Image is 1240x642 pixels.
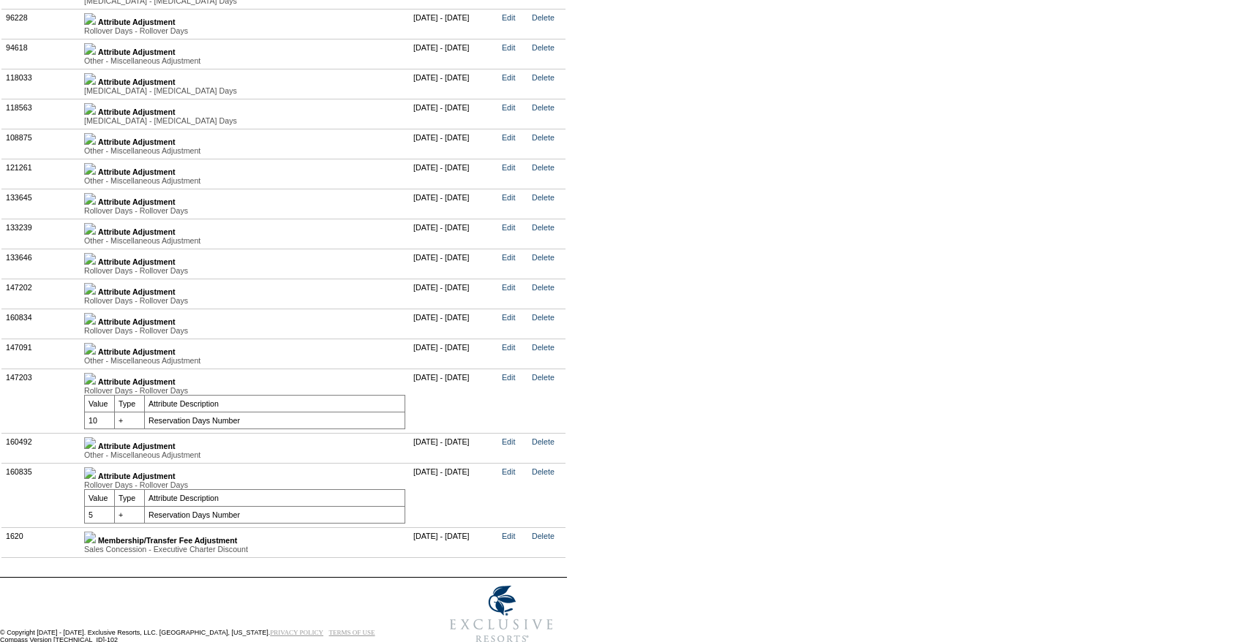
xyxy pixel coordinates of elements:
[410,219,498,249] td: [DATE] - [DATE]
[410,99,498,129] td: [DATE] - [DATE]
[270,629,323,636] a: PRIVACY POLICY
[502,103,515,112] a: Edit
[98,137,176,146] b: Attribute Adjustment
[84,356,405,365] div: Other - Miscellaneous Adjustment
[85,412,115,428] td: 10
[410,159,498,189] td: [DATE] - [DATE]
[84,283,96,295] img: b_plus.gif
[532,373,555,382] a: Delete
[84,437,96,449] img: b_plus.gif
[2,189,80,219] td: 133645
[532,193,555,202] a: Delete
[532,133,555,142] a: Delete
[98,18,176,26] b: Attribute Adjustment
[85,506,115,523] td: 5
[84,43,96,55] img: b_plus.gif
[532,103,555,112] a: Delete
[410,39,498,69] td: [DATE] - [DATE]
[2,279,80,309] td: 147202
[115,412,145,428] td: +
[502,373,515,382] a: Edit
[2,9,80,39] td: 96228
[410,309,498,339] td: [DATE] - [DATE]
[84,133,96,145] img: b_plus.gif
[84,467,96,479] img: b_minus.gif
[410,279,498,309] td: [DATE] - [DATE]
[502,223,515,232] a: Edit
[502,163,515,172] a: Edit
[532,343,555,352] a: Delete
[98,442,176,450] b: Attribute Adjustment
[145,489,405,506] td: Attribute Description
[410,249,498,279] td: [DATE] - [DATE]
[84,532,96,543] img: b_plus.gif
[502,437,515,446] a: Edit
[84,163,96,175] img: b_plus.gif
[84,116,405,125] div: [MEDICAL_DATA] - [MEDICAL_DATA] Days
[532,313,555,322] a: Delete
[145,395,405,412] td: Attribute Description
[532,437,555,446] a: Delete
[98,472,176,480] b: Attribute Adjustment
[2,309,80,339] td: 160834
[98,317,176,326] b: Attribute Adjustment
[502,133,515,142] a: Edit
[502,253,515,262] a: Edit
[84,450,405,459] div: Other - Miscellaneous Adjustment
[2,159,80,189] td: 121261
[502,283,515,292] a: Edit
[84,103,96,115] img: b_plus.gif
[2,69,80,99] td: 118033
[145,506,405,523] td: Reservation Days Number
[410,369,498,433] td: [DATE] - [DATE]
[84,343,96,355] img: b_plus.gif
[84,26,405,35] div: Rollover Days - Rollover Days
[2,527,80,557] td: 1620
[502,193,515,202] a: Edit
[84,386,405,395] div: Rollover Days - Rollover Days
[98,167,176,176] b: Attribute Adjustment
[410,9,498,39] td: [DATE] - [DATE]
[329,629,375,636] a: TERMS OF USE
[410,339,498,369] td: [DATE] - [DATE]
[84,176,405,185] div: Other - Miscellaneous Adjustment
[84,313,96,325] img: b_plus.gif
[2,39,80,69] td: 94618
[532,283,555,292] a: Delete
[2,249,80,279] td: 133646
[502,532,515,540] a: Edit
[98,78,176,86] b: Attribute Adjustment
[84,86,405,95] div: [MEDICAL_DATA] - [MEDICAL_DATA] Days
[2,339,80,369] td: 147091
[2,463,80,527] td: 160835
[84,13,96,25] img: b_plus.gif
[2,369,80,433] td: 147203
[84,326,405,335] div: Rollover Days - Rollover Days
[98,377,176,386] b: Attribute Adjustment
[532,532,555,540] a: Delete
[410,527,498,557] td: [DATE] - [DATE]
[532,253,555,262] a: Delete
[98,347,176,356] b: Attribute Adjustment
[532,13,555,22] a: Delete
[84,373,96,385] img: b_minus.gif
[532,163,555,172] a: Delete
[85,395,115,412] td: Value
[115,395,145,412] td: Type
[84,236,405,245] div: Other - Miscellaneous Adjustment
[502,343,515,352] a: Edit
[2,219,80,249] td: 133239
[84,206,405,215] div: Rollover Days - Rollover Days
[502,73,515,82] a: Edit
[84,56,405,65] div: Other - Miscellaneous Adjustment
[145,412,405,428] td: Reservation Days Number
[84,146,405,155] div: Other - Miscellaneous Adjustment
[410,69,498,99] td: [DATE] - [DATE]
[532,43,555,52] a: Delete
[2,129,80,159] td: 108875
[98,287,176,296] b: Attribute Adjustment
[98,48,176,56] b: Attribute Adjustment
[502,313,515,322] a: Edit
[98,227,176,236] b: Attribute Adjustment
[115,506,145,523] td: +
